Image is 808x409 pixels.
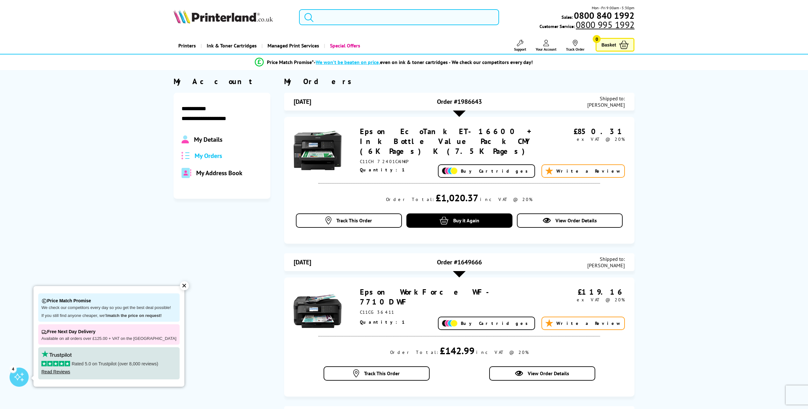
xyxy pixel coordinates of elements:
[182,168,191,178] img: address-book-duotone-solid.svg
[601,40,616,49] span: Basket
[574,10,634,21] b: 0800 840 1992
[364,370,400,377] span: Track This Order
[442,167,458,175] img: Add Cartridges
[360,319,406,325] span: Quantity: 1
[41,361,70,366] img: stars-5.svg
[41,369,70,374] a: Read Reviews
[324,38,365,54] a: Special Offers
[207,38,257,54] span: Ink & Toner Cartridges
[546,297,625,303] div: ex VAT @ 20%
[360,126,537,156] a: Epson EcoTank ET-16600 + Ink Bottle Value Pack CMY (6K Pages) K (7.5K Pages)
[360,309,546,315] div: C11CG36411
[180,281,189,290] div: ✕
[536,47,556,52] span: Your Account
[153,57,636,68] li: modal_Promise
[540,22,634,29] span: Customer Service:
[201,38,261,54] a: Ink & Toner Cartridges
[587,95,625,102] span: Shipped to:
[336,217,372,224] span: Track This Order
[174,38,201,54] a: Printers
[541,164,625,178] a: Write a Review
[489,366,595,381] a: View Order Details
[406,213,512,228] a: Buy it Again
[41,297,176,305] p: Price Match Promise
[386,197,434,202] div: Order Total:
[174,76,270,86] div: My Account
[196,169,242,177] span: My Address Book
[182,135,189,144] img: Profile.svg
[587,256,625,262] span: Shipped to:
[561,14,573,20] span: Sales:
[536,40,556,52] a: Your Account
[514,40,526,52] a: Support
[437,258,482,266] span: Order #1649666
[324,366,430,381] a: Track This Order
[10,365,17,372] div: 4
[440,344,475,357] div: £142.99
[566,40,584,52] a: Track Order
[314,59,533,65] div: - even on ink & toner cartridges - We check our competitors every day!
[174,10,291,25] a: Printerland Logo
[461,320,531,326] span: Buy Cartridges
[453,217,479,224] span: Buy it Again
[476,349,529,355] div: inc VAT @ 20%
[182,152,190,159] img: all-order.svg
[546,126,625,136] div: £850.31
[41,350,72,358] img: trustpilot rating
[438,164,535,178] a: Buy Cartridges
[555,217,597,224] span: View Order Details
[294,97,311,106] span: [DATE]
[107,313,161,318] strong: match the price on request!
[546,287,625,297] div: £119.16
[593,35,601,43] span: 0
[316,59,380,65] span: We won’t be beaten on price,
[596,38,634,52] a: Basket 0
[294,258,311,266] span: [DATE]
[480,197,533,202] div: inc VAT @ 20%
[294,126,341,174] img: Epson EcoTank ET-16600 + Ink Bottle Value Pack CMY (6K Pages) K (7.5K Pages)
[174,10,273,24] img: Printerland Logo
[360,167,406,173] span: Quantity: 1
[556,320,621,326] span: Write a Review
[267,59,314,65] span: Price Match Promise*
[573,12,634,18] a: 0800 840 1992
[41,327,176,336] p: Free Next Day Delivery
[195,152,222,160] span: My Orders
[41,305,176,311] p: We check our competitors every day so you get the best deal possible!
[284,76,634,86] div: My Orders
[517,213,623,228] a: View Order Details
[294,287,341,335] img: Epson WorkForce WF-7710DWF
[546,136,625,142] div: ex VAT @ 20%
[556,168,621,174] span: Write a Review
[461,168,531,174] span: Buy Cartridges
[528,370,569,377] span: View Order Details
[296,213,402,228] a: Track This Order
[436,191,478,204] div: £1,020.37
[41,313,176,319] p: If you still find anyone cheaper, we'll
[438,317,535,330] a: Buy Cartridges
[587,102,625,108] span: [PERSON_NAME]
[390,349,438,355] div: Order Total:
[541,317,625,330] a: Write a Review
[576,19,634,31] tcxspan: Call 0800 995 1992 via 3CX
[299,9,499,25] input: Search
[360,287,496,307] a: Epson WorkForce WF-7710DWF
[592,5,634,11] span: Mon - Fri 9:00am - 5:30pm
[360,159,546,164] div: C11CH72401CAINKP
[41,336,176,341] p: Available on all orders over £125.00 + VAT on the [GEOGRAPHIC_DATA]
[194,135,222,144] span: My Details
[514,47,526,52] span: Support
[442,320,458,327] img: Add Cartridges
[437,97,482,106] span: Order #1986643
[587,262,625,269] span: [PERSON_NAME]
[41,361,176,367] p: Rated 5.0 on Trustpilot (over 8,000 reviews)
[261,38,324,54] a: Managed Print Services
